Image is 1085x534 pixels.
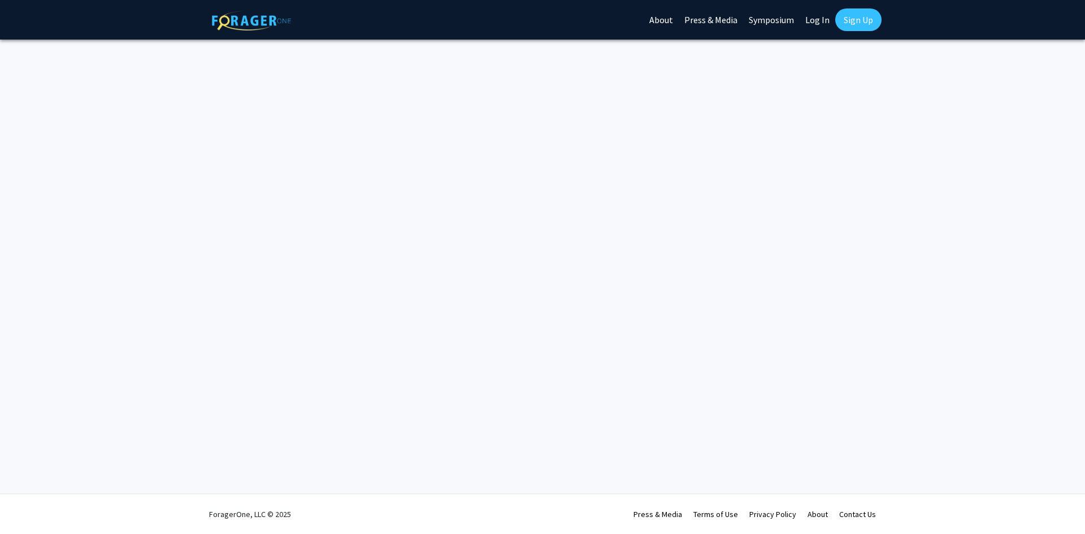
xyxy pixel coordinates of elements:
[839,509,876,519] a: Contact Us
[749,509,796,519] a: Privacy Policy
[693,509,738,519] a: Terms of Use
[835,8,882,31] a: Sign Up
[209,494,291,534] div: ForagerOne, LLC © 2025
[212,11,291,31] img: ForagerOne Logo
[633,509,682,519] a: Press & Media
[808,509,828,519] a: About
